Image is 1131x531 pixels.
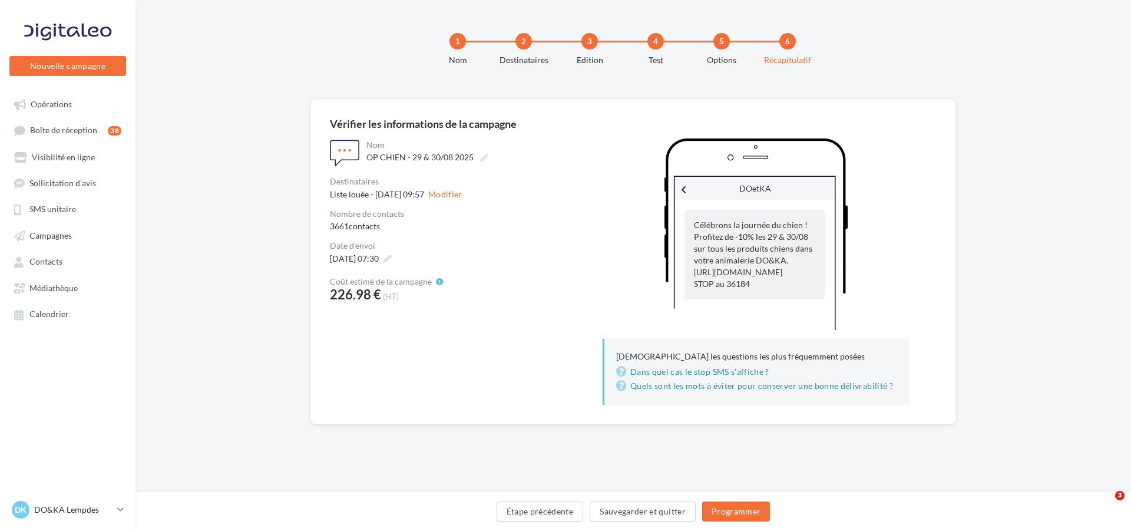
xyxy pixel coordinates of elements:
[29,178,96,188] span: Sollicitation d'avis
[29,257,62,267] span: Contacts
[702,502,770,522] button: Programmer
[590,502,696,522] button: Sauvegarder et quitter
[779,33,796,50] div: 6
[7,93,128,114] a: Opérations
[694,220,812,277] span: Célébrons la journée du chien ! Profitez de -10% les 29 & 30/08 sur tous les produits chiens dans...
[616,379,898,393] a: Quels sont les mots à éviter pour conserver une bonne délivrabilité ?
[330,188,424,200] span: Liste louée - [DATE] 09:57
[366,152,474,162] span: OP CHIEN - 29 & 30/08 2025
[7,225,128,246] a: Campagnes
[31,99,72,109] span: Opérations
[449,33,466,50] div: 1
[330,242,566,250] div: Date d'envoi
[29,230,72,240] span: Campagnes
[7,303,128,324] a: Calendrier
[29,205,76,215] span: SMS unitaire
[330,253,379,263] span: [DATE] 07:30
[9,56,126,76] button: Nouvelle campagne
[1091,491,1119,519] iframe: Intercom live chat
[330,220,566,232] div: 3661
[330,177,566,186] div: Destinataires
[7,277,128,298] a: Médiathèque
[713,33,730,50] div: 5
[428,188,462,200] button: Modifier
[750,54,825,66] div: Récapitulatif
[29,309,69,319] span: Calendrier
[30,126,97,136] span: Boîte de réception
[9,499,126,521] a: DK DO&KA Lempdes
[7,250,128,272] a: Contacts
[330,118,937,129] div: Vérifier les informations de la campagne
[330,288,381,301] span: 226.98 €
[7,119,128,141] a: Boîte de réception38
[618,54,693,66] div: Test
[349,221,380,231] span: contacts
[581,33,598,50] div: 3
[486,54,561,66] div: Destinataires
[694,279,750,289] span: STOP au 36184
[1115,491,1125,500] span: 3
[515,33,532,50] div: 2
[616,365,898,379] a: Dans quel cas le stop SMS s'affiche ?
[330,210,566,218] div: Nombre de contacts
[647,33,664,50] div: 4
[34,504,113,516] p: DO&KA Lempdes
[7,172,128,193] a: Sollicitation d'avis
[32,152,95,162] span: Visibilité en ligne
[330,278,432,286] span: Coût estimé de la campagne
[420,54,495,66] div: Nom
[684,54,759,66] div: Options
[675,177,835,200] div: DOetKA
[15,504,27,516] span: DK
[108,126,121,136] div: 38
[552,54,627,66] div: Edition
[497,502,584,522] button: Étape précédente
[383,292,399,301] span: (HT)
[7,146,128,167] a: Visibilité en ligne
[616,351,898,362] p: [DEMOGRAPHIC_DATA] les questions les plus fréquemment posées
[7,198,128,219] a: SMS unitaire
[366,141,564,149] div: Nom
[29,283,78,293] span: Médiathèque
